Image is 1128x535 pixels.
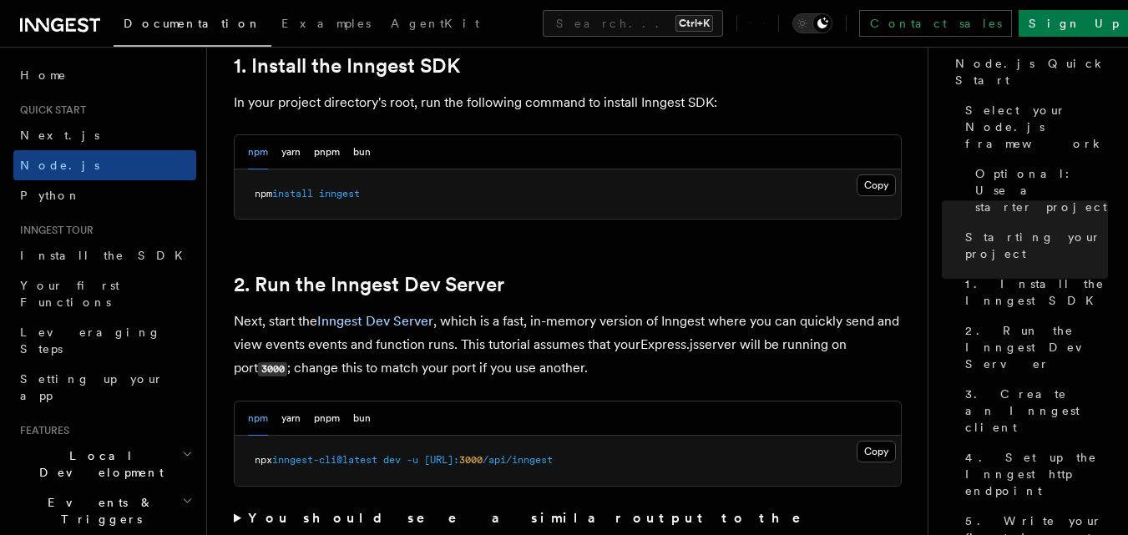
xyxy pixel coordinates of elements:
[353,401,371,436] button: bun
[959,315,1108,379] a: 2. Run the Inngest Dev Server
[13,441,196,487] button: Local Development
[965,386,1108,436] span: 3. Create an Inngest client
[13,180,196,210] a: Python
[272,188,313,199] span: install
[255,454,272,466] span: npx
[543,10,723,37] button: Search...Ctrl+K
[381,5,489,45] a: AgentKit
[317,313,433,329] a: Inngest Dev Server
[965,102,1108,152] span: Select your Node.js framework
[857,174,896,196] button: Copy
[20,279,119,309] span: Your first Functions
[234,273,504,296] a: 2. Run the Inngest Dev Server
[948,48,1108,95] a: Node.js Quick Start
[859,10,1012,37] a: Contact sales
[20,129,99,142] span: Next.js
[271,5,381,45] a: Examples
[13,103,86,117] span: Quick start
[319,188,360,199] span: inngest
[20,372,164,402] span: Setting up your app
[234,54,460,78] a: 1. Install the Inngest SDK
[965,275,1108,309] span: 1. Install the Inngest SDK
[13,447,182,481] span: Local Development
[314,401,340,436] button: pnpm
[483,454,553,466] span: /api/inngest
[13,60,196,90] a: Home
[248,135,268,169] button: npm
[13,424,69,437] span: Features
[124,17,261,30] span: Documentation
[281,401,301,436] button: yarn
[281,17,371,30] span: Examples
[272,454,377,466] span: inngest-cli@latest
[258,362,287,376] code: 3000
[391,17,479,30] span: AgentKit
[20,249,193,262] span: Install the SDK
[248,401,268,436] button: npm
[407,454,418,466] span: -u
[13,150,196,180] a: Node.js
[13,364,196,411] a: Setting up your app
[959,95,1108,159] a: Select your Node.js framework
[857,441,896,462] button: Copy
[13,487,196,534] button: Events & Triggers
[959,222,1108,269] a: Starting your project
[965,449,1108,499] span: 4. Set up the Inngest http endpoint
[13,120,196,150] a: Next.js
[969,159,1108,222] a: Optional: Use a starter project
[975,165,1108,215] span: Optional: Use a starter project
[965,229,1108,262] span: Starting your project
[792,13,832,33] button: Toggle dark mode
[20,159,99,172] span: Node.js
[955,55,1108,88] span: Node.js Quick Start
[234,310,902,381] p: Next, start the , which is a fast, in-memory version of Inngest where you can quickly send and vi...
[314,135,340,169] button: pnpm
[13,240,196,270] a: Install the SDK
[353,135,371,169] button: bun
[459,454,483,466] span: 3000
[383,454,401,466] span: dev
[424,454,459,466] span: [URL]:
[114,5,271,47] a: Documentation
[959,269,1108,315] a: 1. Install the Inngest SDK
[13,317,196,364] a: Leveraging Steps
[20,189,81,202] span: Python
[20,326,161,356] span: Leveraging Steps
[675,15,713,32] kbd: Ctrl+K
[13,494,182,527] span: Events & Triggers
[20,67,67,83] span: Home
[959,442,1108,506] a: 4. Set up the Inngest http endpoint
[13,270,196,317] a: Your first Functions
[965,322,1108,372] span: 2. Run the Inngest Dev Server
[959,379,1108,442] a: 3. Create an Inngest client
[281,135,301,169] button: yarn
[13,224,94,237] span: Inngest tour
[234,91,902,114] p: In your project directory's root, run the following command to install Inngest SDK:
[255,188,272,199] span: npm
